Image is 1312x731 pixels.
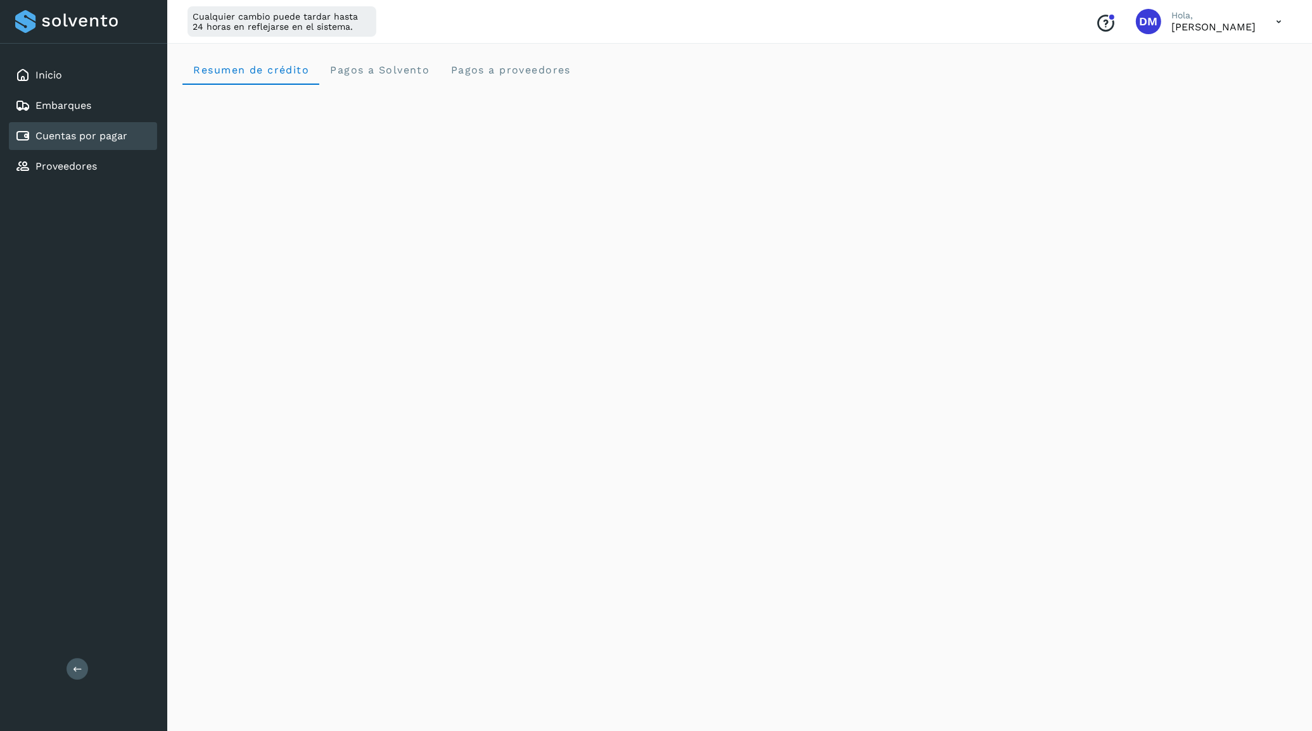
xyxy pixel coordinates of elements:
div: Cualquier cambio puede tardar hasta 24 horas en reflejarse en el sistema. [188,6,376,37]
a: Embarques [35,99,91,111]
span: Pagos a Solvento [329,64,430,76]
a: Inicio [35,69,62,81]
div: Proveedores [9,153,157,180]
span: Resumen de crédito [193,64,309,76]
p: Diego Muriel Perez [1171,21,1256,33]
p: Hola, [1171,10,1256,21]
a: Proveedores [35,160,97,172]
div: Inicio [9,61,157,89]
div: Cuentas por pagar [9,122,157,150]
a: Cuentas por pagar [35,130,127,142]
div: Embarques [9,92,157,120]
span: Pagos a proveedores [450,64,571,76]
